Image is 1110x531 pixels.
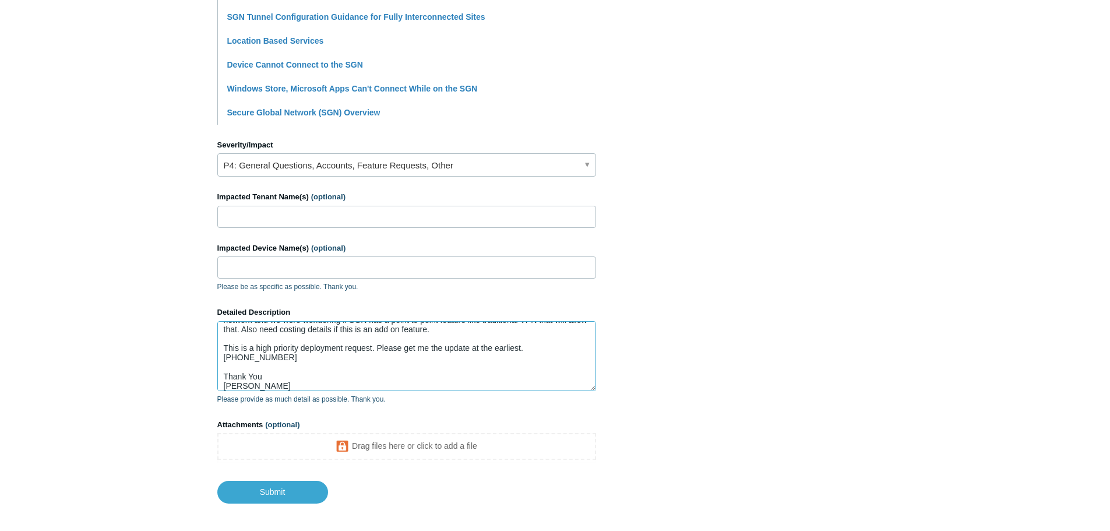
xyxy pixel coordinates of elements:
a: Secure Global Network (SGN) Overview [227,108,380,117]
a: Device Cannot Connect to the SGN [227,60,363,69]
span: (optional) [311,192,346,201]
label: Impacted Device Name(s) [217,242,596,254]
span: (optional) [311,244,346,252]
p: Please be as specific as possible. Thank you. [217,282,596,292]
a: Windows Store, Microsoft Apps Can't Connect While on the SGN [227,84,478,93]
label: Attachments [217,419,596,431]
label: Impacted Tenant Name(s) [217,191,596,203]
a: P4: General Questions, Accounts, Feature Requests, Other [217,153,596,177]
a: SGN Tunnel Configuration Guidance for Fully Interconnected Sites [227,12,485,22]
label: Severity/Impact [217,139,596,151]
span: (optional) [265,420,299,429]
a: Location Based Services [227,36,324,45]
p: Please provide as much detail as possible. Thank you. [217,394,596,405]
input: Submit [217,481,328,503]
label: Detailed Description [217,307,596,318]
